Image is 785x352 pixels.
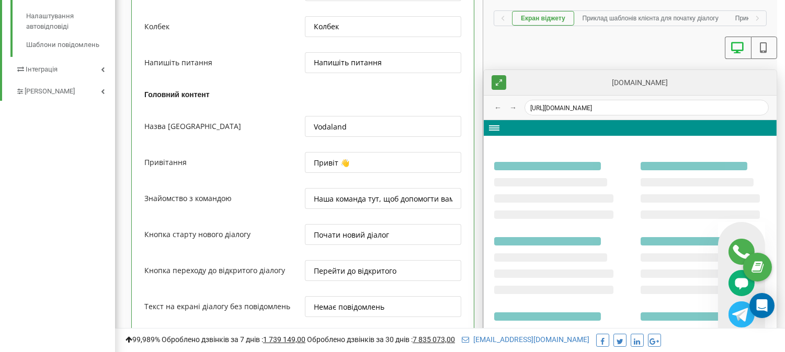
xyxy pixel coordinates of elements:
div: [DOMAIN_NAME] [511,77,769,88]
input: Привітання [305,152,461,173]
div: [URL][DOMAIN_NAME] [525,100,769,115]
span: [PERSON_NAME] [25,86,75,97]
div: Привітання [144,157,301,178]
input: Колбек [305,16,461,37]
input: Кнопка старту нового діалогу [305,224,461,245]
input: Кнопка переходу до відкритого діалогу [305,260,461,281]
button: ← [492,101,504,114]
span: Інтеграція [26,64,58,75]
a: Шаблони повідомлень [26,37,115,50]
input: Текст на екрані діалогу без повідомлень [305,296,461,317]
input: Напишіть питання [305,52,461,73]
u: 1 739 149,00 [263,335,305,344]
div: Напишіть питання [144,57,301,78]
span: Оброблено дзвінків за 7 днів : [162,335,305,344]
span: Оброблено дзвінків за 30 днів : [307,335,455,344]
div: Open Intercom Messenger [749,293,775,318]
a: [PERSON_NAME] [16,79,115,101]
div: Головний контент [144,88,461,101]
a: Інтеграція [16,57,115,79]
div: Кнопка старту нового діалогу [144,229,301,250]
img: Chat [729,270,755,296]
button: → [507,101,519,114]
span: 99,989% [126,335,160,344]
u: 7 835 073,00 [413,335,455,344]
div: Кнопка переходу до відкритого діалогу [144,265,301,286]
a: Налаштування автовідповіді [26,6,115,37]
img: Telegram [729,301,755,327]
input: Назва Компанії [305,116,461,137]
button: Екран віджету [512,11,574,26]
div: Назва [GEOGRAPHIC_DATA] [144,121,301,142]
div: Текст на екрані діалогу без повідомлень [144,301,301,322]
button: Приклад шаблонів клієнта для початку діалогу [574,11,727,26]
a: [EMAIL_ADDRESS][DOMAIN_NAME] [462,335,589,344]
input: Знайомство з командою [305,188,461,209]
div: Знайомство з командою [144,193,301,214]
img: Callback [729,239,755,265]
div: Колбек [144,21,301,42]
